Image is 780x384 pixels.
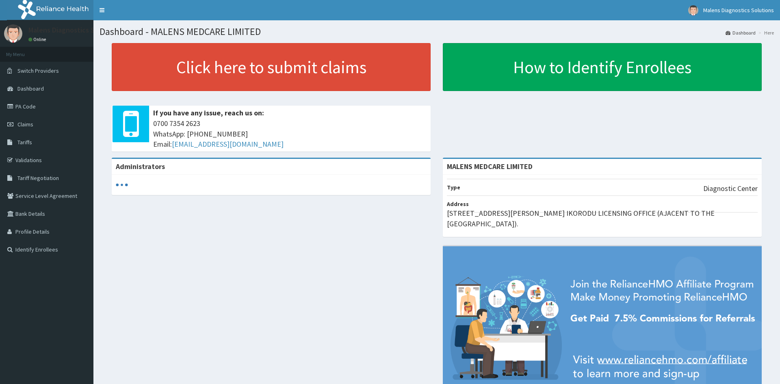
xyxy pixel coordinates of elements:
li: Here [756,29,774,36]
span: 0700 7354 2623 WhatsApp: [PHONE_NUMBER] Email: [153,118,427,150]
a: Online [28,37,48,42]
a: [EMAIL_ADDRESS][DOMAIN_NAME] [172,139,284,149]
b: Address [447,200,469,208]
b: Administrators [116,162,165,171]
a: Click here to submit claims [112,43,431,91]
b: Type [447,184,460,191]
strong: MALENS MEDCARE LIMITED [447,162,533,171]
span: Tariffs [17,139,32,146]
a: Dashboard [726,29,756,36]
svg: audio-loading [116,179,128,191]
p: Malens Diagnostics Solutions [28,26,121,34]
a: How to Identify Enrollees [443,43,762,91]
img: User Image [688,5,698,15]
p: Diagnostic Center [703,183,758,194]
p: [STREET_ADDRESS][PERSON_NAME] IKORODU LICENSING OFFICE (AJACENT TO THE [GEOGRAPHIC_DATA]). [447,208,758,229]
span: Tariff Negotiation [17,174,59,182]
b: If you have any issue, reach us on: [153,108,264,117]
span: Malens Diagnostics Solutions [703,7,774,14]
h1: Dashboard - MALENS MEDCARE LIMITED [100,26,774,37]
img: User Image [4,24,22,43]
span: Dashboard [17,85,44,92]
span: Claims [17,121,33,128]
span: Switch Providers [17,67,59,74]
